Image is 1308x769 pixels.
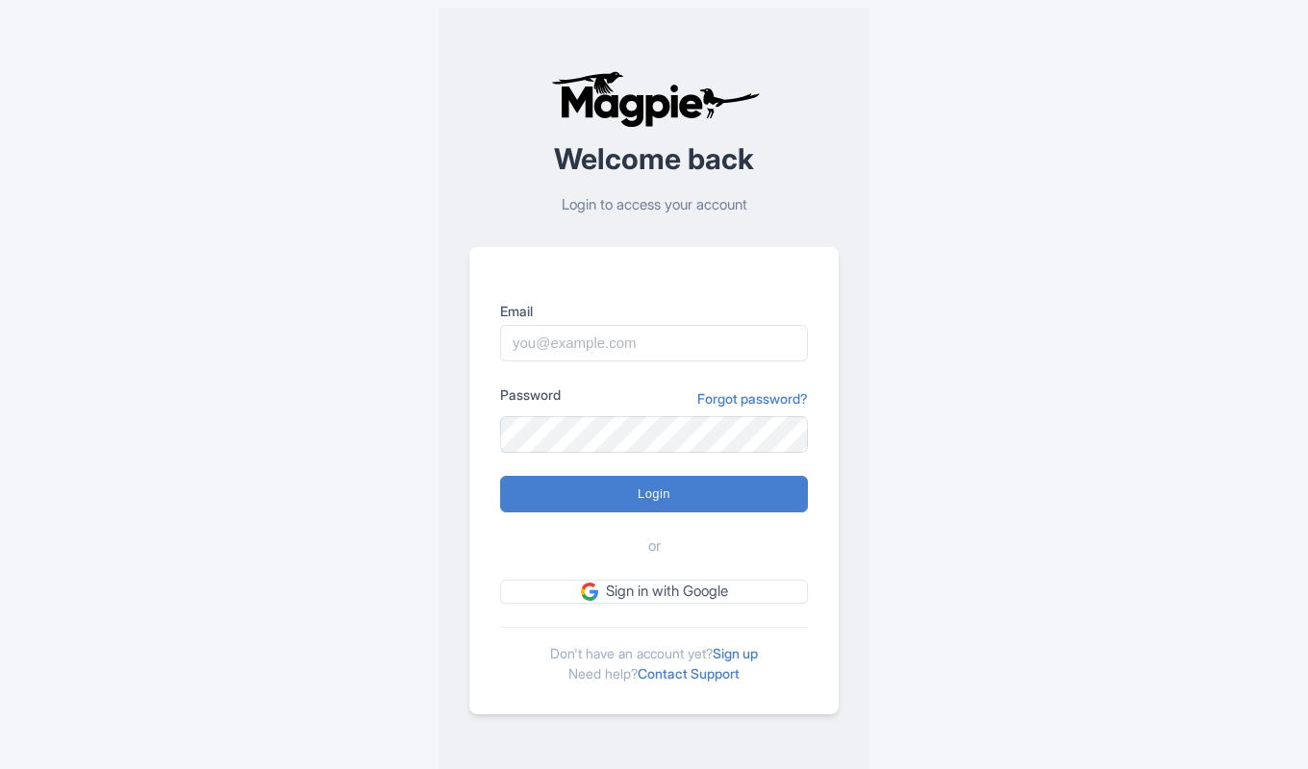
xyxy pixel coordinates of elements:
label: Password [500,384,561,405]
img: logo-ab69f6fb50320c5b225c76a69d11143b.png [546,70,763,128]
h2: Welcome back [469,143,839,175]
label: Email [500,301,808,321]
a: Forgot password? [697,388,808,409]
span: or [648,535,661,558]
a: Sign in with Google [500,580,808,604]
img: google.svg [581,583,598,600]
p: Login to access your account [469,194,839,216]
a: Contact Support [638,665,740,682]
div: Don't have an account yet? Need help? [500,627,808,683]
a: Sign up [713,645,758,661]
input: Login [500,476,808,512]
input: you@example.com [500,325,808,361]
